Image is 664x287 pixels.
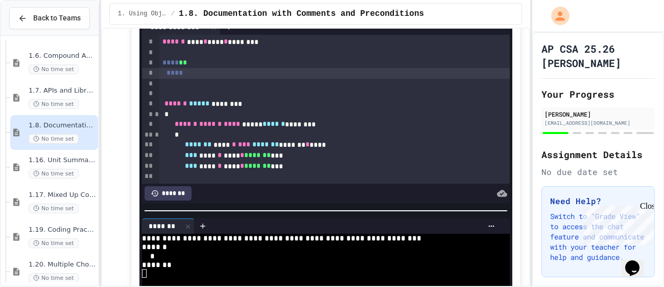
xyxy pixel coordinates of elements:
[29,169,79,179] span: No time set
[29,86,96,95] span: 1.7. APIs and Libraries
[29,238,79,248] span: No time set
[29,273,79,283] span: No time set
[541,166,655,178] div: No due date set
[29,64,79,74] span: No time set
[541,147,655,162] h2: Assignment Details
[544,119,652,127] div: [EMAIL_ADDRESS][DOMAIN_NAME]
[29,156,96,165] span: 1.16. Unit Summary 1a (1.1-1.6)
[118,10,167,18] span: 1. Using Objects and Methods
[540,4,572,28] div: My Account
[579,202,654,245] iframe: chat widget
[4,4,70,65] div: Chat with us now!Close
[621,246,654,277] iframe: chat widget
[29,52,96,60] span: 1.6. Compound Assignment Operators
[550,211,646,262] p: Switch to "Grade View" to access the chat feature and communicate with your teacher for help and ...
[29,260,96,269] span: 1.20. Multiple Choice Exercises for Unit 1a (1.1-1.6)
[29,204,79,213] span: No time set
[541,41,655,70] h1: AP CSA 25.26 [PERSON_NAME]
[541,87,655,101] h2: Your Progress
[544,109,652,119] div: [PERSON_NAME]
[29,226,96,234] span: 1.19. Coding Practice 1a (1.1-1.6)
[33,13,81,24] span: Back to Teams
[29,191,96,200] span: 1.17. Mixed Up Code Practice 1.1-1.6
[9,7,90,29] button: Back to Teams
[29,134,79,144] span: No time set
[179,8,424,20] span: 1.8. Documentation with Comments and Preconditions
[550,195,646,207] h3: Need Help?
[171,10,175,18] span: /
[29,99,79,109] span: No time set
[29,121,96,130] span: 1.8. Documentation with Comments and Preconditions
